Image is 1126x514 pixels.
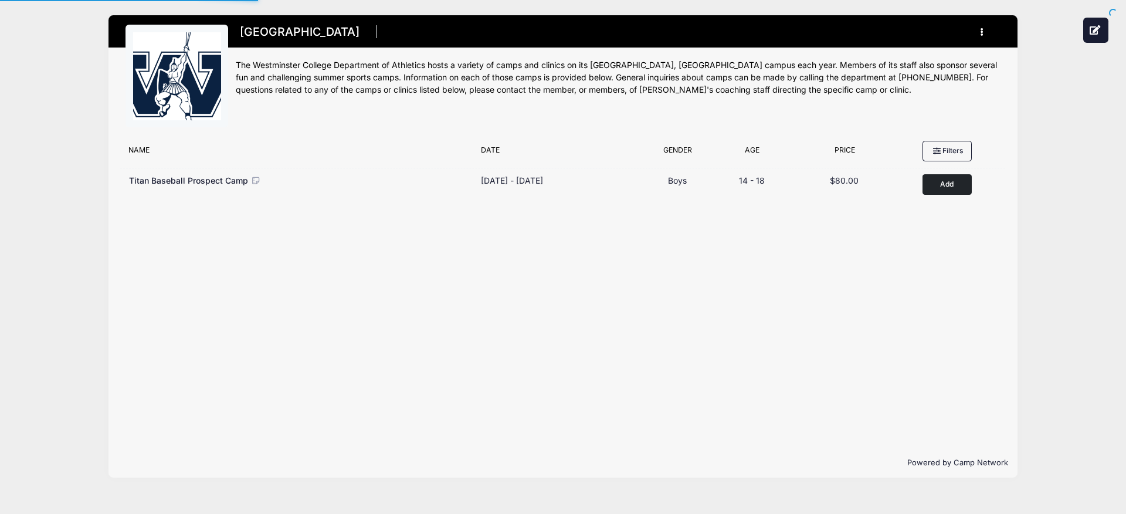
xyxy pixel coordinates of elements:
span: $80.00 [830,175,859,185]
span: Boys [668,175,687,185]
button: Add [922,174,972,195]
img: logo [133,32,221,120]
div: Gender [642,145,713,161]
div: The Westminster College Department of Athletics hosts a variety of camps and clinics on its [GEOG... [236,59,1000,96]
div: Date [475,145,642,161]
button: Filters [922,141,972,161]
span: 14 - 18 [739,175,765,185]
p: Powered by Camp Network [118,457,1008,469]
div: Age [713,145,792,161]
h1: [GEOGRAPHIC_DATA] [236,22,363,42]
div: [DATE] - [DATE] [481,174,543,187]
span: Titan Baseball Prospect Camp [129,175,248,185]
div: Price [792,145,897,161]
div: Name [123,145,474,161]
